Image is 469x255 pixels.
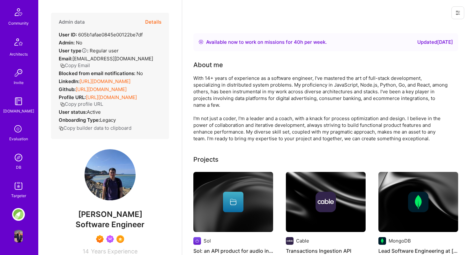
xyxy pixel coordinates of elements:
[60,63,65,68] i: icon Copy
[193,155,219,164] div: Projects
[76,86,127,92] a: [URL][DOMAIN_NAME]
[59,48,88,54] strong: User type :
[3,108,34,114] div: [DOMAIN_NAME]
[60,62,90,69] button: Copy Email
[378,237,386,245] img: Company logo
[116,235,124,243] img: SelectionTeam
[59,40,75,46] strong: Admin:
[11,4,26,20] img: Community
[12,151,25,164] img: Admin Search
[11,208,26,221] a: Anderson Global: Product Lead for Global Expansion
[81,48,87,53] i: Help
[294,39,300,45] span: 40
[286,237,294,245] img: Company logo
[408,192,428,212] img: Company logo
[286,247,366,255] h4: Transactions Ingestion API
[91,248,138,255] span: Years Experience
[87,109,101,115] span: Active
[72,56,153,62] span: [EMAIL_ADDRESS][DOMAIN_NAME]
[79,78,130,84] a: [URL][DOMAIN_NAME]
[59,19,85,25] h4: Admin data
[10,51,28,58] div: Architects
[417,38,453,46] div: Updated [DATE]
[59,70,143,77] div: No
[12,180,25,192] img: Skill Targeter
[86,94,137,100] a: [URL][DOMAIN_NAME]
[59,39,82,46] div: No
[11,230,26,243] a: User Avatar
[12,208,25,221] img: Anderson Global: Product Lead for Global Expansion
[9,135,28,142] div: Evaluation
[14,79,24,86] div: Invite
[59,94,86,100] strong: Profile URL:
[12,95,25,108] img: guide book
[389,237,411,244] div: MongoDB
[100,117,116,123] span: legacy
[59,56,72,62] strong: Email:
[193,237,201,245] img: Company logo
[316,192,336,212] img: Company logo
[193,247,273,255] h4: Sol: an API product for audio integrations
[59,126,63,131] i: icon Copy
[204,237,211,244] div: Sol
[59,109,87,115] strong: User status:
[12,230,25,243] img: User Avatar
[193,75,449,142] div: With 14+ years of experience as a software engineer, I've mastered the art of full-stack developm...
[51,210,169,219] span: [PERSON_NAME]
[83,248,89,255] span: 14
[16,164,21,171] div: DB
[59,117,100,123] strong: Onboarding Type:
[378,247,458,255] h4: Lead Software Engineering at [GEOGRAPHIC_DATA]
[286,172,366,232] img: cover
[11,192,26,199] div: Targeter
[60,101,103,107] button: Copy profile URL
[11,35,26,51] img: Architects
[59,31,143,38] div: 605b1afae0845e00122be7df
[59,32,77,38] strong: User ID:
[193,172,273,232] img: cover
[378,172,458,232] img: cover
[145,13,161,31] button: Details
[59,47,119,54] div: Regular user
[12,123,25,135] i: icon SelectionTeam
[85,149,136,200] img: User Avatar
[96,235,104,243] img: Exceptional A.Teamer
[59,86,76,92] strong: Github:
[12,66,25,79] img: Invite
[76,220,145,229] span: Software Engineer
[60,102,65,107] i: icon Copy
[206,38,327,46] div: Available now to work on missions for h per week .
[59,125,131,131] button: Copy builder data to clipboard
[106,235,114,243] img: Been on Mission
[198,39,204,44] img: Availability
[59,70,137,76] strong: Blocked from email notifications:
[296,237,309,244] div: Cable
[193,60,223,70] div: About me
[59,78,79,84] strong: LinkedIn:
[8,20,29,27] div: Community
